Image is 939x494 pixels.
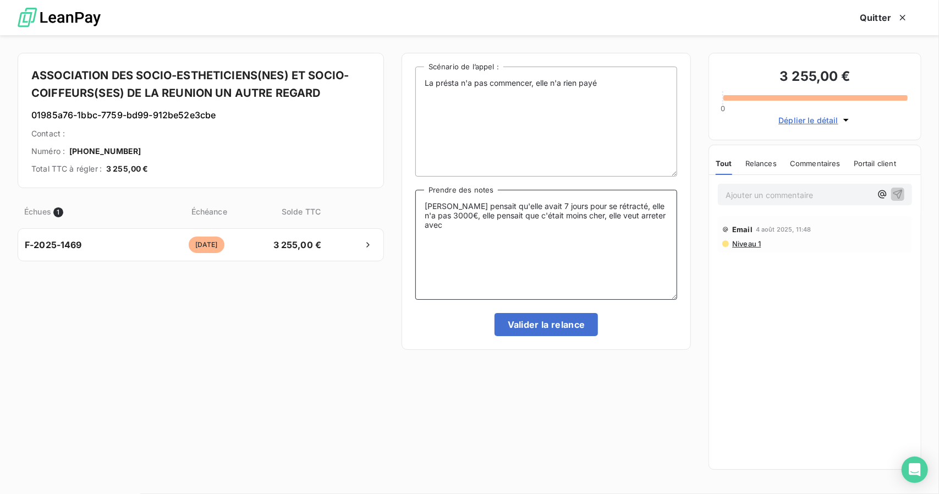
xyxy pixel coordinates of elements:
[189,237,224,253] span: [DATE]
[745,159,777,168] span: Relances
[24,206,51,217] span: Échues
[31,146,65,157] span: Numéro :
[756,226,811,233] span: 4 août 2025, 11:48
[721,104,725,113] span: 0
[25,238,82,251] span: F-2025-1469
[31,67,370,102] h4: ASSOCIATION DES SOCIO-ESTHETICIENS(NES) ET SOCIO-COIFFEURS(SES) DE LA REUNION UN AUTRE REGARD
[415,190,677,300] textarea: [PERSON_NAME] pensait qu'elle avait 7 jours pour se rétracté, elle n'a pas 3000€, elle pensait qu...
[775,114,855,127] button: Déplier le détail
[148,206,270,217] span: Échéance
[31,108,370,122] h6: 01985a76-1bbc-7759-bd99-912be52e3cbe
[716,159,732,168] span: Tout
[732,225,753,234] span: Email
[18,3,101,33] img: logo LeanPay
[53,207,63,217] span: 1
[722,67,908,89] h3: 3 255,00 €
[272,206,330,217] span: Solde TTC
[31,128,65,139] span: Contact :
[495,313,598,336] button: Valider la relance
[415,67,677,177] textarea: La présta n'a pas commencer, elle n'a rien payé
[854,159,896,168] span: Portail client
[31,163,102,174] span: Total TTC à régler :
[268,238,326,251] span: 3 255,00 €
[106,163,149,174] span: 3 255,00 €
[790,159,841,168] span: Commentaires
[847,6,921,29] button: Quitter
[778,114,838,126] span: Déplier le détail
[731,239,761,248] span: Niveau 1
[69,146,141,157] span: [PHONE_NUMBER]
[902,457,928,483] div: Open Intercom Messenger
